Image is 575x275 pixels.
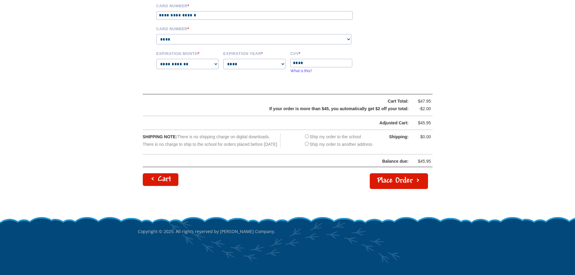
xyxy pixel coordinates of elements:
span: SHIPPING NOTE: [143,134,177,139]
div: Balance due: [143,158,409,165]
a: What is this? [290,69,312,73]
div: Cart Total: [158,98,409,105]
p: Copyright © 2025. All rights reserved by [PERSON_NAME] Company. [138,216,437,247]
div: $0.00 [413,133,431,141]
div: $45.95 [413,158,431,165]
div: Ship my order to the school Ship my order to another address [303,133,372,148]
div: There is no shipping charge on digital downloads. There is no charge to ship to the school for or... [143,133,281,148]
div: $45.95 [413,119,431,127]
button: Place Order > [370,173,428,189]
label: CVV [290,50,353,56]
div: -$2.00 [413,105,431,113]
a: < Cart [143,173,178,186]
label: Expiration Year [223,50,286,56]
div: If your order is more than $45, you automatically get $2 off your total: [158,105,409,113]
label: Card Number [156,26,362,31]
div: Shipping: [379,133,409,141]
div: $47.95 [413,98,431,105]
label: Card Number [156,3,362,8]
label: Expiration Month [156,50,219,56]
div: Adjusted Cart: [158,119,409,127]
